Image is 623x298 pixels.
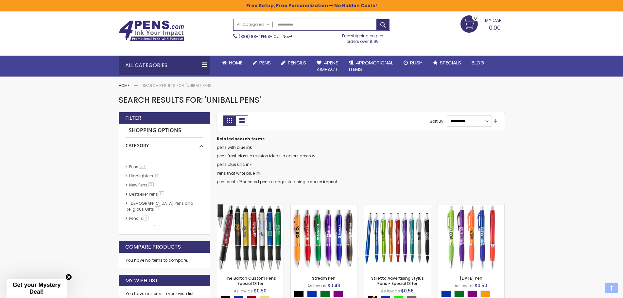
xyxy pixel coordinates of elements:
a: (888) 88-4PENS [239,34,270,39]
span: Blog [472,59,484,66]
a: Pencils [276,56,311,70]
a: Top [605,283,618,293]
div: Blue [441,290,451,297]
span: 21 [148,182,154,187]
span: 0 [474,15,477,21]
strong: My Wish List [125,277,158,284]
strong: Search results for: 'Uniball pens' [143,83,212,88]
div: All Categories [119,56,210,75]
a: Pens that write blue ink [217,170,261,176]
span: Home [229,59,242,66]
a: Bestseller Pens11 [128,191,166,197]
div: Free shipping on pen orders over $199 [335,31,390,44]
div: Blue [307,290,317,297]
span: $0.43 [327,282,340,289]
span: 561 [139,164,147,169]
a: Home [217,56,248,70]
span: $0.50 [475,282,487,289]
div: Purple [333,290,343,297]
span: $0.50 [254,288,267,294]
a: Specials [428,56,466,70]
a: Stream Pen [291,204,357,210]
span: - Call Now! [239,34,292,39]
img: 4Pens Custom Pens and Promotional Products [119,20,184,41]
a: Pens561 [128,164,149,169]
div: You have no items in your wish list. [126,291,203,296]
img: Carnival Pen [438,204,504,271]
span: All Categories [237,22,269,27]
a: pens blue unc ink [217,162,251,167]
div: Green [454,290,464,297]
span: 4Pens 4impact [317,59,338,73]
a: 4Pens4impact [311,56,344,77]
a: 4PROMOTIONALITEMS [344,56,398,77]
label: Sort By [430,118,443,124]
a: Home [119,83,130,88]
a: The Barton Custom Pens Special Offer [217,204,284,210]
a: pens with blue ink [217,145,252,150]
div: Purple [467,290,477,297]
a: Stiletto Advertising Stylus Pens - Special Offer [371,275,424,286]
span: As low as [381,288,400,294]
a: Stiletto Advertising Stylus Pens - Special Offer [364,204,431,210]
div: Black [294,290,304,297]
img: Stream Pen [291,204,357,271]
span: Pencils [288,59,306,66]
a: Stream Pen [312,275,336,281]
a: Blog [466,56,490,70]
span: 3 [144,216,148,220]
span: Pens [259,59,271,66]
a: Pens [248,56,276,70]
span: 11 [159,191,164,196]
img: Stiletto Advertising Stylus Pens - Special Offer [364,204,431,271]
dt: Related search terms [217,136,505,142]
a: All Categories [234,19,273,30]
a: pens frost classic reunion ideas in colors green w [217,153,315,159]
span: Specials [440,59,461,66]
a: [DEMOGRAPHIC_DATA] Pens and Religious Gifts21 [126,201,193,212]
img: The Barton Custom Pens Special Offer [217,204,284,271]
span: 0.00 [489,24,501,32]
div: Orange [480,290,490,297]
div: Get your Mystery Deal!Close teaser [7,279,67,298]
a: Pencils3 [128,216,151,221]
a: hp-featured11 [128,225,162,230]
a: Rush [398,56,428,70]
span: 14 [154,173,159,178]
strong: Compare Products [125,243,181,251]
span: 4PROMOTIONAL ITEMS [349,59,393,73]
a: Carnival Pen [438,204,504,210]
button: Close teaser [65,274,72,280]
strong: Filter [125,114,141,122]
span: Get your Mystery Deal! [12,282,61,295]
a: New Pens21 [128,182,156,188]
span: Search results for: 'Uniball pens' [119,95,261,105]
div: Category [126,138,203,149]
span: Rush [410,59,423,66]
a: Highlighters14 [128,173,162,179]
span: As low as [234,288,253,294]
a: 0.00 0 [460,15,505,32]
a: The Barton Custom Pens Special Offer [225,275,276,286]
a: [DATE] Pen [460,275,482,281]
strong: Shopping Options [126,124,203,138]
span: As low as [455,283,474,289]
span: 21 [155,206,160,211]
a: penscents ™ scented pens orange steel single cooler imprint [217,179,337,184]
span: As low as [307,283,326,289]
span: $0.56 [401,288,414,294]
div: You have no items to compare. [119,253,210,268]
span: 11 [154,225,160,230]
strong: Grid [223,115,236,126]
div: Green [320,290,330,297]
